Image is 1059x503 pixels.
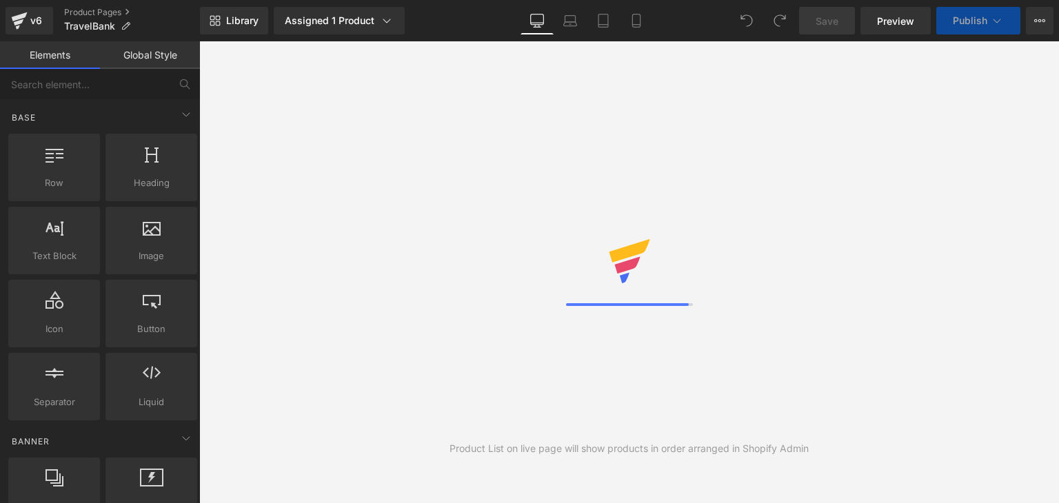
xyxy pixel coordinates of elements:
div: Assigned 1 Product [285,14,394,28]
div: v6 [28,12,45,30]
a: Preview [860,7,931,34]
span: TravelBank [64,21,115,32]
a: Desktop [521,7,554,34]
span: Preview [877,14,914,28]
a: New Library [200,7,268,34]
a: Tablet [587,7,620,34]
a: Mobile [620,7,653,34]
span: Banner [10,435,51,448]
button: Redo [766,7,794,34]
span: Image [110,249,193,263]
a: v6 [6,7,53,34]
span: Separator [12,395,96,409]
div: Product List on live page will show products in order arranged in Shopify Admin [450,441,809,456]
span: Library [226,14,259,27]
span: Icon [12,322,96,336]
button: Undo [733,7,760,34]
span: Publish [953,15,987,26]
button: More [1026,7,1053,34]
a: Laptop [554,7,587,34]
span: Base [10,111,37,124]
span: Text Block [12,249,96,263]
a: Product Pages [64,7,200,18]
span: Row [12,176,96,190]
span: Liquid [110,395,193,409]
button: Publish [936,7,1020,34]
a: Global Style [100,41,200,69]
span: Save [816,14,838,28]
span: Heading [110,176,193,190]
span: Button [110,322,193,336]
